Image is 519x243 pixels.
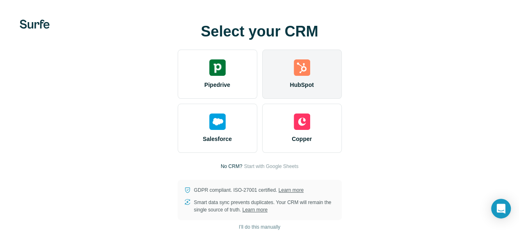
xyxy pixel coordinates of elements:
[178,23,342,40] h1: Select your CRM
[194,199,335,213] p: Smart data sync prevents duplicates. Your CRM will remain the single source of truth.
[292,135,312,143] span: Copper
[244,163,298,170] button: Start with Google Sheets
[209,114,226,130] img: salesforce's logo
[221,163,242,170] p: No CRM?
[294,114,310,130] img: copper's logo
[203,135,232,143] span: Salesforce
[239,223,280,231] span: I’ll do this manually
[294,59,310,76] img: hubspot's logo
[290,81,313,89] span: HubSpot
[194,186,304,194] p: GDPR compliant. ISO-27001 certified.
[491,199,511,218] div: Open Intercom Messenger
[242,207,268,213] a: Learn more
[279,187,304,193] a: Learn more
[233,221,286,233] button: I’ll do this manually
[209,59,226,76] img: pipedrive's logo
[204,81,230,89] span: Pipedrive
[20,20,50,29] img: Surfe's logo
